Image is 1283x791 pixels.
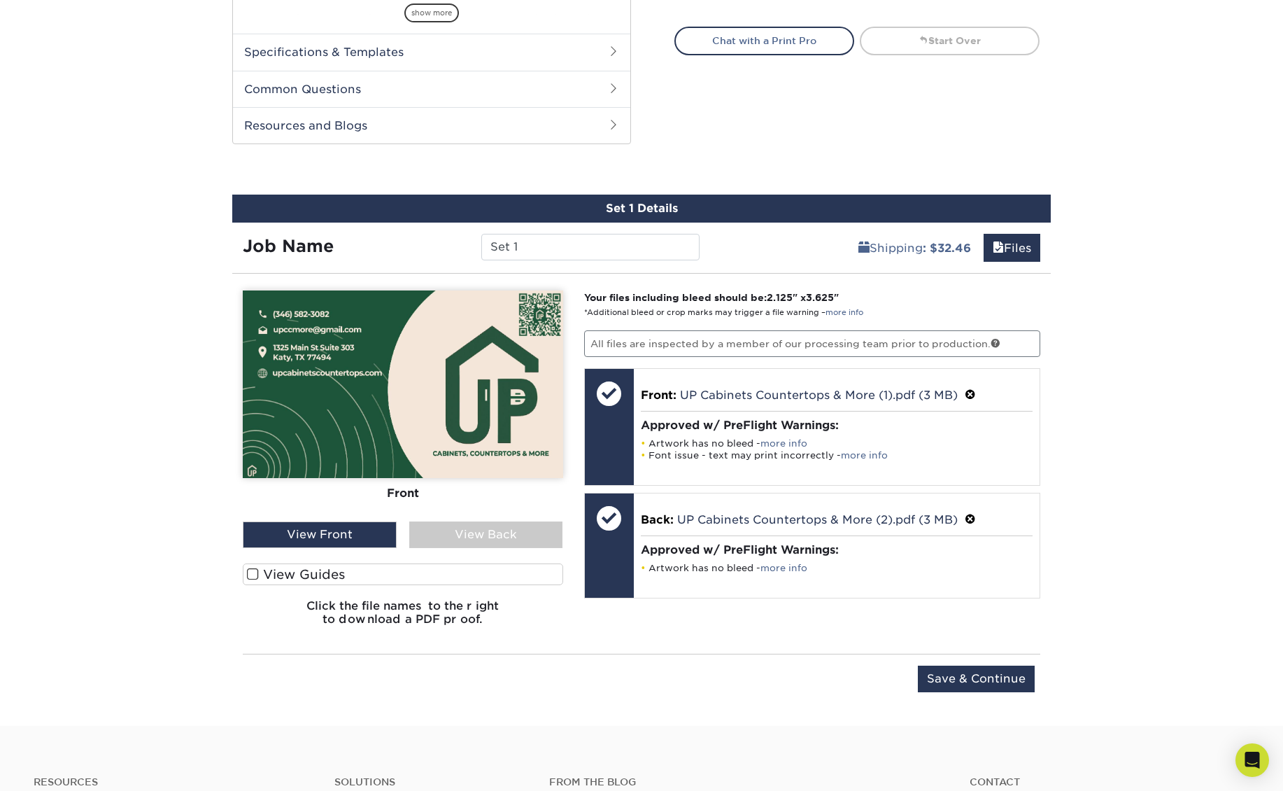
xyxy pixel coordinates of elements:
span: show more [404,3,459,22]
b: : $32.46 [923,241,971,255]
strong: Your files including bleed should be: " x " [584,292,839,303]
input: Enter a job name [481,234,699,260]
p: All files are inspected by a member of our processing team prior to production. [584,330,1041,357]
li: Artwork has no bleed - [641,562,1033,574]
li: Artwork has no bleed - [641,437,1033,449]
label: View Guides [243,563,563,585]
a: UP Cabinets Countertops & More (2).pdf (3 MB) [677,513,958,526]
h4: Resources [34,776,313,788]
h4: Approved w/ PreFlight Warnings: [641,419,1033,432]
a: more info [841,450,888,461]
span: 3.625 [806,292,834,303]
h4: Approved w/ PreFlight Warnings: [641,543,1033,556]
span: Back: [641,513,674,526]
a: Files [984,234,1040,262]
div: View Front [243,521,397,548]
h2: Specifications & Templates [233,34,630,70]
input: Save & Continue [918,666,1035,692]
a: Shipping: $32.46 [849,234,980,262]
a: Start Over [860,27,1040,55]
h4: From the Blog [549,776,933,788]
h6: Click the file names to the right to download a PDF proof. [243,599,563,637]
span: 2.125 [767,292,793,303]
h2: Common Questions [233,71,630,107]
a: more info [825,308,863,317]
span: shipping [858,241,870,255]
a: Chat with a Print Pro [674,27,854,55]
a: UP Cabinets Countertops & More (1).pdf (3 MB) [680,388,958,402]
h4: Solutions [334,776,528,788]
div: Set 1 Details [232,195,1051,223]
li: Font issue - text may print incorrectly - [641,449,1033,461]
span: files [993,241,1004,255]
div: Open Intercom Messenger [1235,743,1269,777]
strong: Job Name [243,236,334,256]
small: *Additional bleed or crop marks may trigger a file warning – [584,308,863,317]
a: more info [760,438,807,449]
div: View Back [409,521,563,548]
a: Contact [970,776,1249,788]
a: more info [760,563,807,573]
h2: Resources and Blogs [233,107,630,143]
div: Front [243,478,563,509]
span: Front: [641,388,676,402]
